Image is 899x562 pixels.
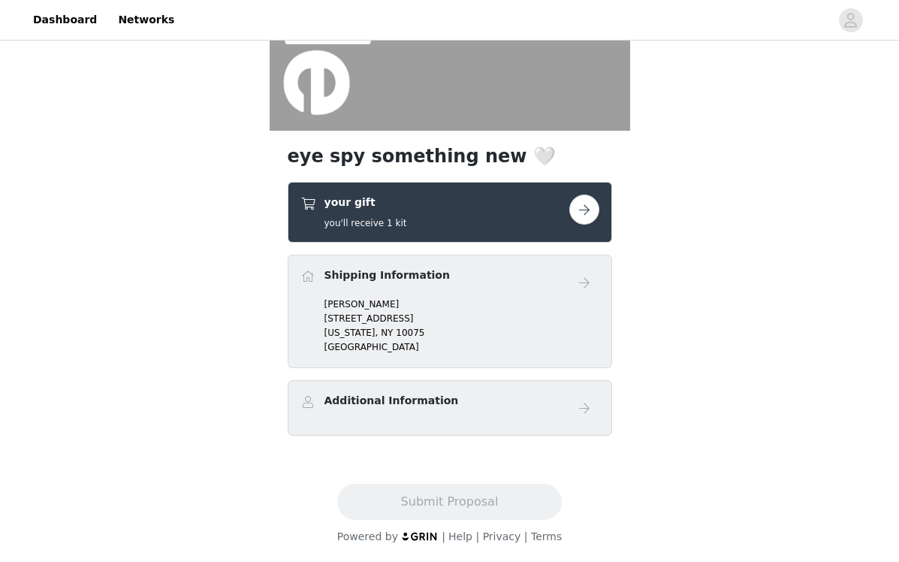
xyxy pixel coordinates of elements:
div: avatar [843,8,858,32]
a: Networks [109,3,183,37]
span: NY [381,328,393,338]
span: Powered by [337,530,398,542]
a: Privacy [483,530,521,542]
h5: you'll receive 1 kit [324,216,407,230]
a: Terms [531,530,562,542]
h4: your gift [324,195,407,210]
span: | [475,530,479,542]
div: Additional Information [288,380,612,436]
div: Shipping Information [288,255,612,368]
button: Submit Proposal [337,484,562,520]
h1: eye spy something new 🤍 [288,143,612,170]
img: logo [401,531,439,541]
span: [US_STATE], [324,328,379,338]
span: 10075 [396,328,424,338]
a: Help [448,530,472,542]
p: [STREET_ADDRESS] [324,312,599,325]
h4: Additional Information [324,393,459,409]
p: [GEOGRAPHIC_DATA] [324,340,599,354]
p: [PERSON_NAME] [324,298,599,311]
h4: Shipping Information [324,267,450,283]
span: | [524,530,528,542]
span: | [442,530,445,542]
div: your gift [288,182,612,243]
a: Dashboard [24,3,106,37]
